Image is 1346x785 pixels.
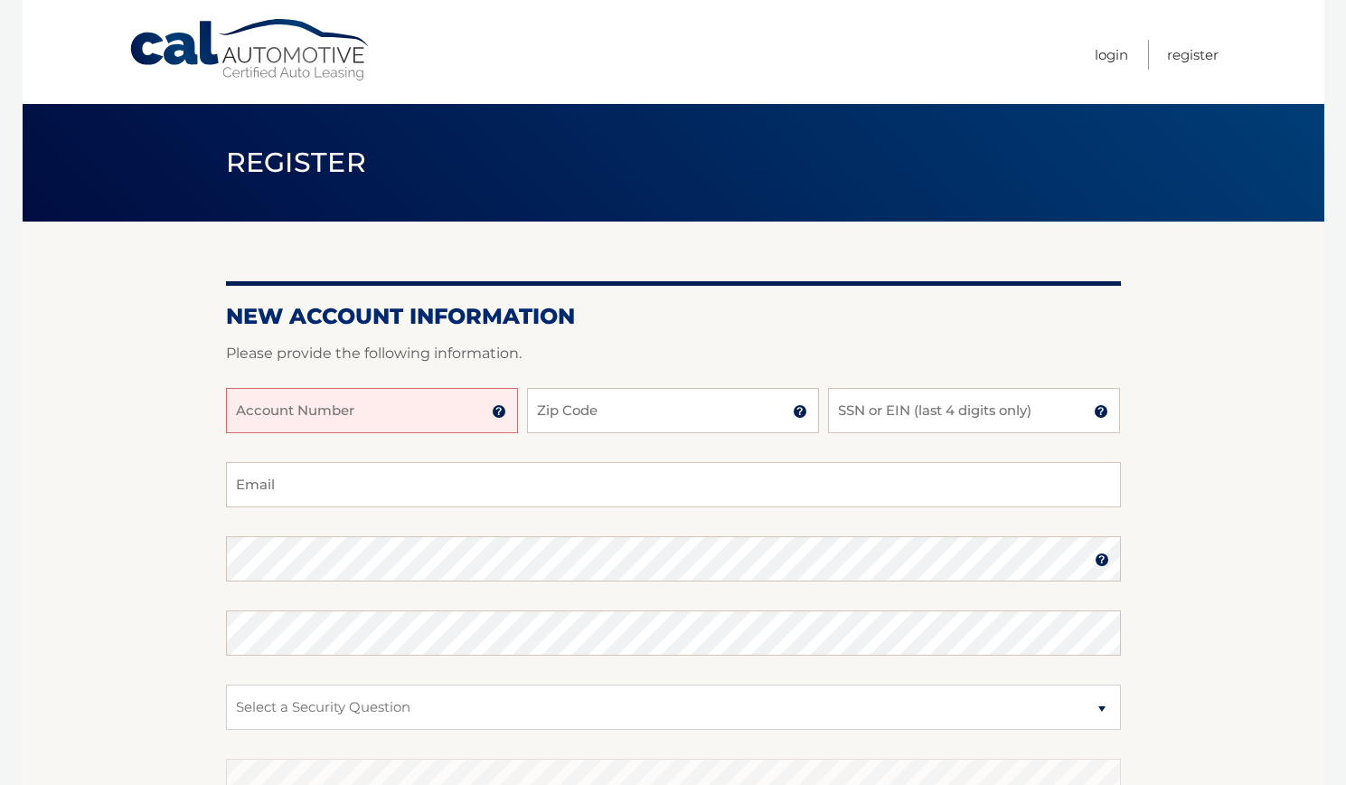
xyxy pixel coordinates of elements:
a: Cal Automotive [128,18,372,82]
a: Register [1167,40,1219,70]
p: Please provide the following information. [226,341,1121,366]
h2: New Account Information [226,303,1121,330]
input: Zip Code [527,388,819,433]
img: tooltip.svg [492,404,506,419]
img: tooltip.svg [1095,553,1109,567]
input: Account Number [226,388,518,433]
img: tooltip.svg [1094,404,1108,419]
img: tooltip.svg [793,404,807,419]
a: Login [1095,40,1128,70]
input: SSN or EIN (last 4 digits only) [828,388,1120,433]
span: Register [226,146,367,179]
input: Email [226,462,1121,507]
